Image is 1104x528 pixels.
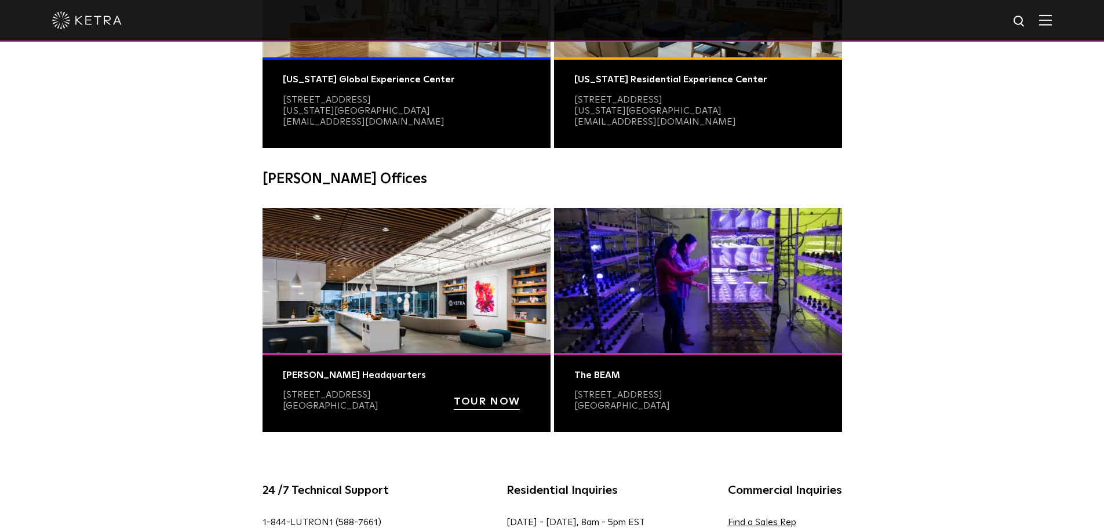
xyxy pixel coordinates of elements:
div: [PERSON_NAME] Headquarters [283,370,530,381]
a: [STREET_ADDRESS] [283,390,371,399]
div: The BEAM [574,370,822,381]
a: [STREET_ADDRESS] [574,95,662,104]
h5: 24 /7 Technical Support [263,481,424,500]
img: search icon [1012,14,1027,29]
h4: [PERSON_NAME] Offices [263,168,842,190]
img: ketra-logo-2019-white [52,12,122,29]
img: Austin Photo@2x [554,208,842,353]
div: [US_STATE] Global Experience Center [283,74,530,85]
a: [EMAIL_ADDRESS][DOMAIN_NAME] [283,117,444,126]
a: [US_STATE][GEOGRAPHIC_DATA] [574,106,722,115]
a: Find a Sales Rep [728,518,796,527]
img: Hamburger%20Nav.svg [1039,14,1052,26]
div: [US_STATE] Residential Experience Center [574,74,822,85]
img: 036-collaboration-studio-2 copy [263,208,551,353]
a: 1-844-LUTRON1 (588-7661) [263,518,381,527]
a: [GEOGRAPHIC_DATA] [574,401,670,410]
a: [GEOGRAPHIC_DATA] [283,401,378,410]
h5: Commercial Inquiries [728,481,842,500]
a: [EMAIL_ADDRESS][DOMAIN_NAME] [574,117,736,126]
strong: TOUR NOW [454,396,520,407]
a: [STREET_ADDRESS] [574,390,662,399]
h5: Residential Inquiries [507,481,645,500]
a: [STREET_ADDRESS] [283,95,371,104]
a: TOUR NOW [454,397,520,410]
a: [US_STATE][GEOGRAPHIC_DATA] [283,106,430,115]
